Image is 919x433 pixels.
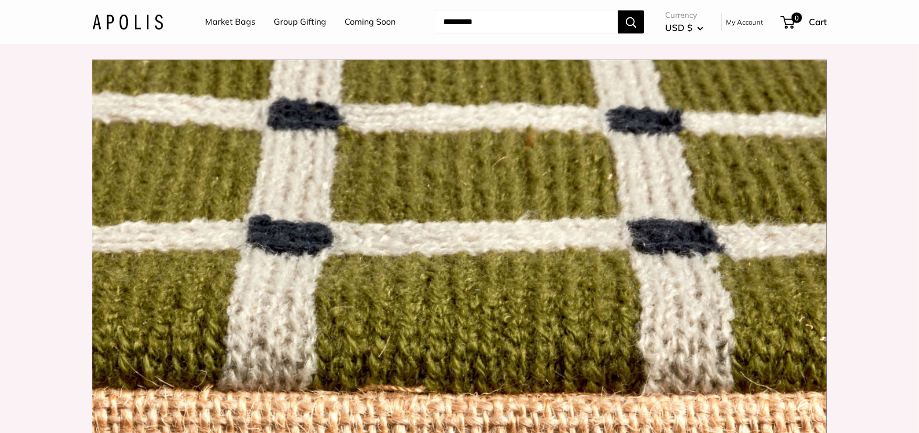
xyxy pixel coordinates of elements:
[665,19,703,36] button: USD $
[205,14,255,30] a: Market Bags
[665,22,692,33] span: USD $
[435,10,618,34] input: Search...
[92,14,163,29] img: Apolis
[792,13,802,23] span: 0
[274,14,326,30] a: Group Gifting
[726,16,763,28] a: My Account
[782,14,827,30] a: 0 Cart
[665,8,703,23] span: Currency
[618,10,644,34] button: Search
[345,14,396,30] a: Coming Soon
[809,16,827,27] span: Cart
